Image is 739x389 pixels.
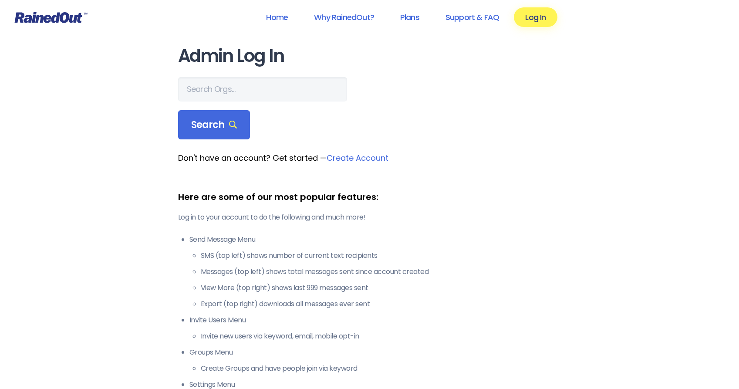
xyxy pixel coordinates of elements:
li: SMS (top left) shows number of current text recipients [201,250,561,261]
li: Messages (top left) shows total messages sent since account created [201,267,561,277]
li: Groups Menu [189,347,561,374]
input: Search Orgs… [178,77,347,101]
a: Plans [389,7,431,27]
div: Search [178,110,250,140]
li: Export (top right) downloads all messages ever sent [201,299,561,309]
div: Here are some of our most popular features: [178,190,561,203]
li: Invite new users via keyword, email, mobile opt-in [201,331,561,342]
a: Create Account [327,152,388,163]
li: View More (top right) shows last 999 messages sent [201,283,561,293]
a: Why RainedOut? [303,7,385,27]
li: Create Groups and have people join via keyword [201,363,561,374]
li: Invite Users Menu [189,315,561,342]
a: Support & FAQ [434,7,510,27]
span: Search [191,119,237,131]
a: Log In [514,7,557,27]
li: Send Message Menu [189,234,561,309]
h1: Admin Log In [178,46,561,66]
a: Home [255,7,299,27]
p: Log in to your account to do the following and much more! [178,212,561,223]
